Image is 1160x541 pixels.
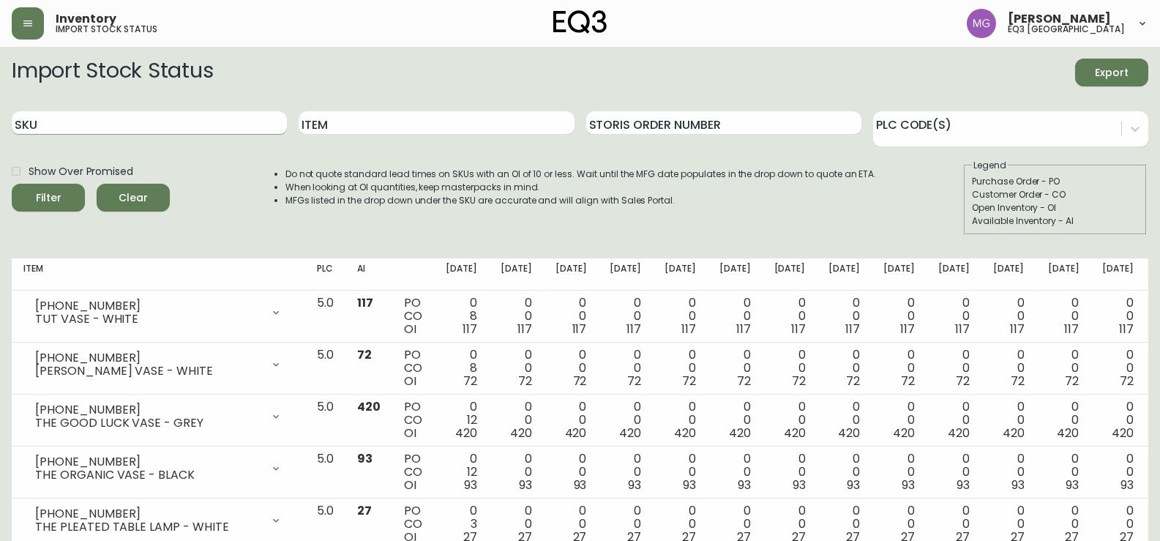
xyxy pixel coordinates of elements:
[463,321,477,337] span: 117
[404,348,422,388] div: PO CO
[784,425,806,441] span: 420
[1003,425,1025,441] span: 420
[35,313,261,326] div: TUT VASE - WHITE
[1011,477,1025,493] span: 93
[35,365,261,378] div: [PERSON_NAME] VASE - WHITE
[653,258,708,291] th: [DATE]
[463,373,477,389] span: 72
[763,258,817,291] th: [DATE]
[993,348,1025,388] div: 0 0
[285,194,877,207] li: MFGs listed in the drop down under the SKU are accurate and will align with Sales Portal.
[518,373,532,389] span: 72
[993,400,1025,440] div: 0 0
[35,455,261,469] div: [PHONE_NUMBER]
[1102,400,1134,440] div: 0 0
[56,25,157,34] h5: import stock status
[108,189,158,207] span: Clear
[972,175,1139,188] div: Purchase Order - PO
[719,296,751,336] div: 0 0
[565,425,587,441] span: 420
[900,321,915,337] span: 117
[610,400,641,440] div: 0 0
[598,258,653,291] th: [DATE]
[35,417,261,430] div: THE GOOD LUCK VASE - GREY
[35,521,261,534] div: THE PLEATED TABLE LAMP - WHITE
[23,348,293,381] div: [PHONE_NUMBER][PERSON_NAME] VASE - WHITE
[285,168,877,181] li: Do not quote standard lead times on SKUs with an OI of 10 or less. Wait until the MFG date popula...
[36,189,61,207] div: Filter
[1102,348,1134,388] div: 0 0
[948,425,970,441] span: 420
[719,400,751,440] div: 0 0
[555,348,587,388] div: 0 0
[305,447,345,499] td: 5.0
[404,477,416,493] span: OI
[23,296,293,329] div: [PHONE_NUMBER]TUT VASE - WHITE
[793,477,806,493] span: 93
[736,321,751,337] span: 117
[817,258,872,291] th: [DATE]
[519,477,532,493] span: 93
[774,348,806,388] div: 0 0
[29,164,133,179] span: Show Over Promised
[993,296,1025,336] div: 0 0
[357,502,372,519] span: 27
[501,348,532,388] div: 0 0
[357,398,381,415] span: 420
[674,425,696,441] span: 420
[1120,373,1134,389] span: 72
[872,258,927,291] th: [DATE]
[574,477,587,493] span: 93
[357,294,373,311] span: 117
[845,321,860,337] span: 117
[1112,425,1134,441] span: 420
[1087,64,1137,82] span: Export
[838,425,860,441] span: 420
[791,321,806,337] span: 117
[501,296,532,336] div: 0 0
[938,348,970,388] div: 0 0
[957,477,970,493] span: 93
[901,373,915,389] span: 72
[23,452,293,485] div: [PHONE_NUMBER]THE ORGANIC VASE - BLACK
[972,188,1139,201] div: Customer Order - CO
[828,348,860,388] div: 0 0
[285,181,877,194] li: When looking at OI quantities, keep masterpacks in mind.
[12,258,305,291] th: Item
[1057,425,1079,441] span: 420
[683,477,696,493] span: 93
[517,321,532,337] span: 117
[305,291,345,343] td: 5.0
[1102,452,1134,492] div: 0 0
[1066,477,1079,493] span: 93
[1008,25,1125,34] h5: eq3 [GEOGRAPHIC_DATA]
[828,296,860,336] div: 0 0
[972,159,1008,172] legend: Legend
[97,184,170,212] button: Clear
[610,348,641,388] div: 0 0
[967,9,996,38] img: de8837be2a95cd31bb7c9ae23fe16153
[737,373,751,389] span: 72
[555,400,587,440] div: 0 0
[938,452,970,492] div: 0 0
[665,296,696,336] div: 0 0
[544,258,599,291] th: [DATE]
[1075,59,1148,86] button: Export
[35,469,261,482] div: THE ORGANIC VASE - BLACK
[501,400,532,440] div: 0 0
[981,258,1036,291] th: [DATE]
[305,258,345,291] th: PLC
[345,258,392,291] th: AI
[938,400,970,440] div: 0 0
[35,351,261,365] div: [PHONE_NUMBER]
[489,258,544,291] th: [DATE]
[846,373,860,389] span: 72
[738,477,751,493] span: 93
[501,452,532,492] div: 0 0
[972,201,1139,214] div: Open Inventory - OI
[404,296,422,336] div: PO CO
[774,452,806,492] div: 0 0
[305,395,345,447] td: 5.0
[1119,321,1134,337] span: 117
[956,373,970,389] span: 72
